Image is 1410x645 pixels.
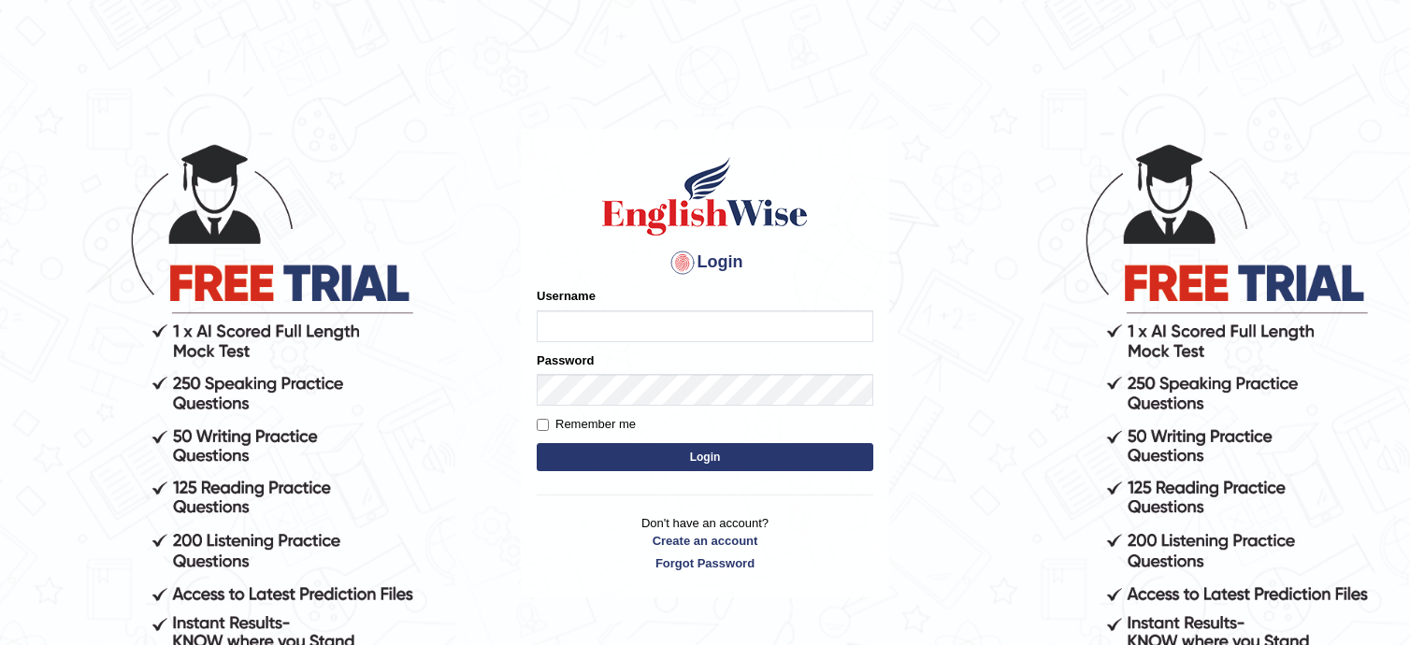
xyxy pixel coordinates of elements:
a: Forgot Password [537,554,873,572]
h4: Login [537,248,873,278]
label: Password [537,351,594,369]
p: Don't have an account? [537,514,873,572]
img: Logo of English Wise sign in for intelligent practice with AI [598,154,812,238]
label: Remember me [537,415,636,434]
button: Login [537,443,873,471]
input: Remember me [537,419,549,431]
a: Create an account [537,532,873,550]
label: Username [537,287,596,305]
